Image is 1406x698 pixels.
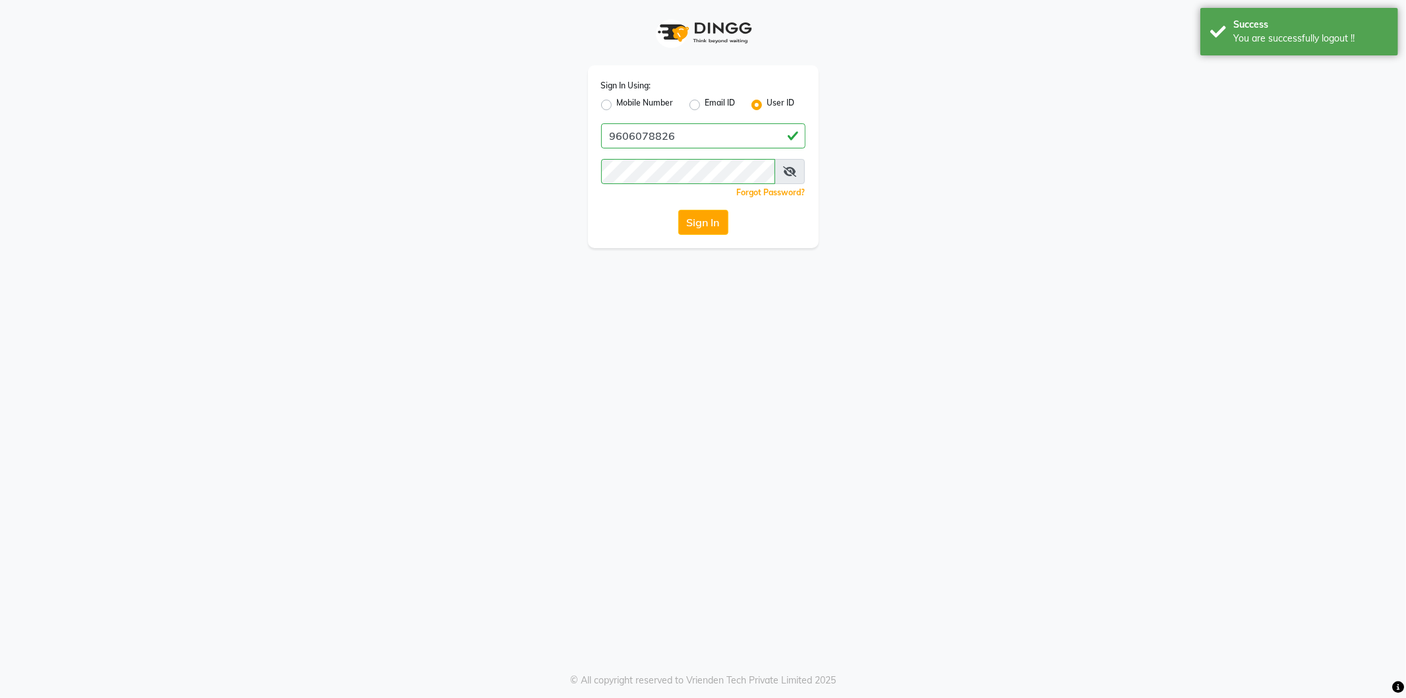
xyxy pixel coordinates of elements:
[601,123,806,148] input: Username
[1233,32,1388,46] div: You are successfully logout !!
[767,97,795,113] label: User ID
[601,159,776,184] input: Username
[651,13,756,52] img: logo1.svg
[737,187,806,197] a: Forgot Password?
[601,80,651,92] label: Sign In Using:
[678,210,728,235] button: Sign In
[705,97,736,113] label: Email ID
[617,97,674,113] label: Mobile Number
[1233,18,1388,32] div: Success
